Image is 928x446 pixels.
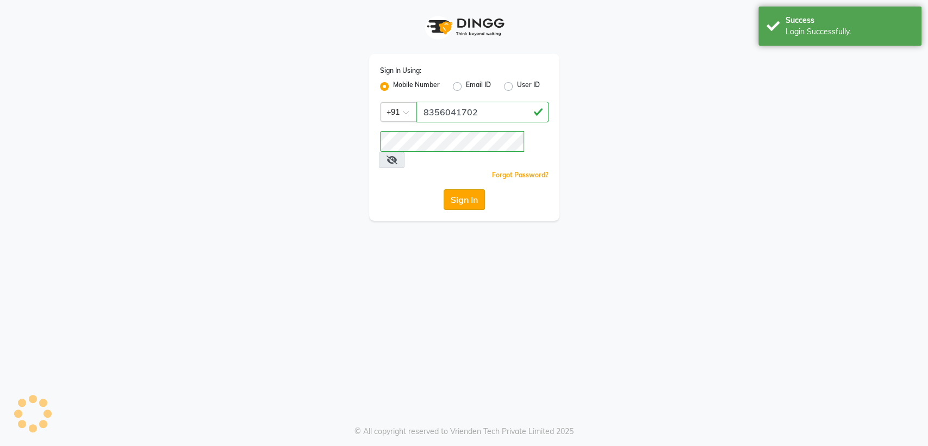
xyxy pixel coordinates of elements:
a: Forgot Password? [492,171,549,179]
button: Sign In [444,189,485,210]
div: Login Successfully. [786,26,913,38]
label: User ID [517,80,540,93]
img: logo1.svg [421,11,508,43]
label: Sign In Using: [380,66,421,76]
label: Mobile Number [393,80,440,93]
input: Username [380,131,524,152]
input: Username [416,102,549,122]
label: Email ID [466,80,491,93]
div: Success [786,15,913,26]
